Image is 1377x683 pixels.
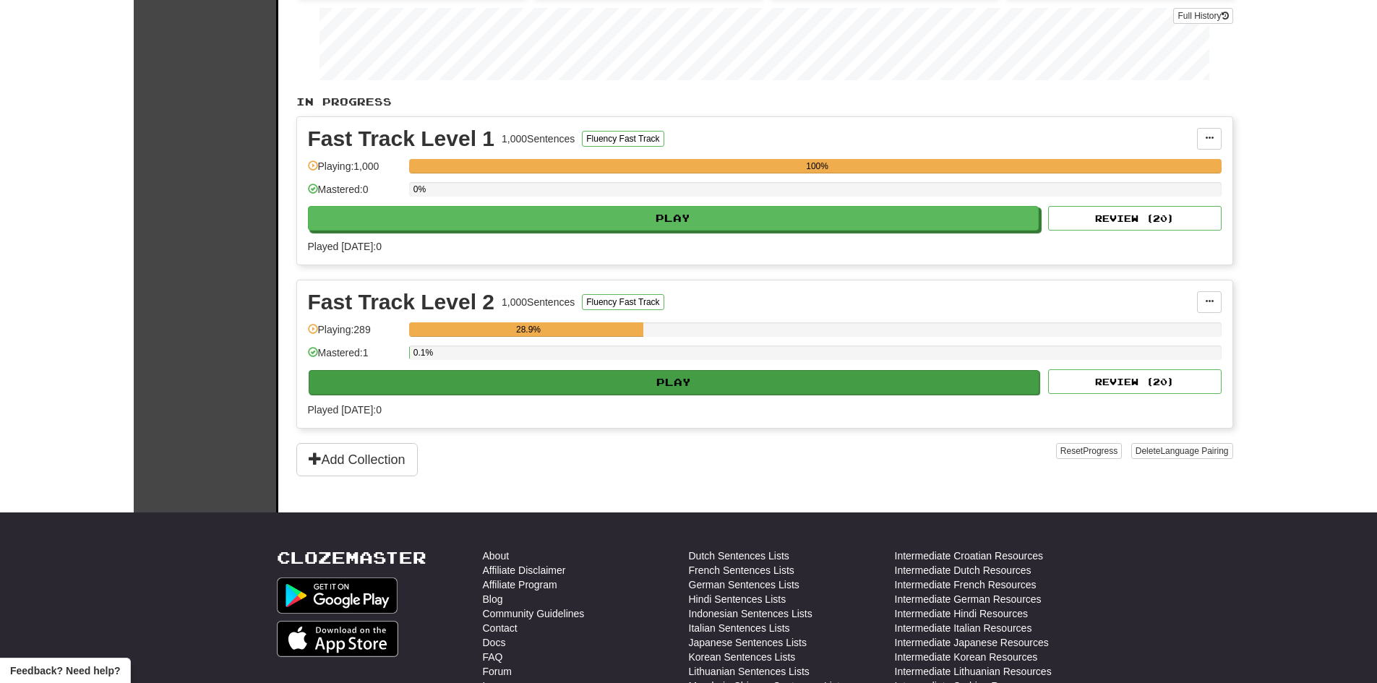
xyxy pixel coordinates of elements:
[308,291,495,313] div: Fast Track Level 2
[483,606,585,621] a: Community Guidelines
[296,443,418,476] button: Add Collection
[483,650,503,664] a: FAQ
[483,592,503,606] a: Blog
[296,95,1233,109] p: In Progress
[309,370,1040,395] button: Play
[895,635,1049,650] a: Intermediate Japanese Resources
[483,577,557,592] a: Affiliate Program
[689,621,790,635] a: Italian Sentences Lists
[1131,443,1233,459] button: DeleteLanguage Pairing
[689,563,794,577] a: French Sentences Lists
[308,345,402,369] div: Mastered: 1
[1048,369,1222,394] button: Review (20)
[277,621,399,657] img: Get it on App Store
[483,563,566,577] a: Affiliate Disclaimer
[1048,206,1222,231] button: Review (20)
[582,294,664,310] button: Fluency Fast Track
[483,664,512,679] a: Forum
[895,606,1028,621] a: Intermediate Hindi Resources
[1173,8,1232,24] a: Full History
[895,577,1037,592] a: Intermediate French Resources
[502,295,575,309] div: 1,000 Sentences
[502,132,575,146] div: 1,000 Sentences
[308,241,382,252] span: Played [DATE]: 0
[689,592,786,606] a: Hindi Sentences Lists
[895,664,1052,679] a: Intermediate Lithuanian Resources
[895,650,1038,664] a: Intermediate Korean Resources
[895,549,1043,563] a: Intermediate Croatian Resources
[277,577,398,614] img: Get it on Google Play
[1056,443,1122,459] button: ResetProgress
[689,606,812,621] a: Indonesian Sentences Lists
[308,159,402,183] div: Playing: 1,000
[895,621,1032,635] a: Intermediate Italian Resources
[582,131,664,147] button: Fluency Fast Track
[689,635,807,650] a: Japanese Sentences Lists
[413,322,644,337] div: 28.9%
[689,549,789,563] a: Dutch Sentences Lists
[483,635,506,650] a: Docs
[308,182,402,206] div: Mastered: 0
[308,206,1039,231] button: Play
[689,650,796,664] a: Korean Sentences Lists
[308,128,495,150] div: Fast Track Level 1
[277,549,426,567] a: Clozemaster
[483,549,510,563] a: About
[413,159,1222,173] div: 100%
[689,664,810,679] a: Lithuanian Sentences Lists
[308,404,382,416] span: Played [DATE]: 0
[483,621,518,635] a: Contact
[1160,446,1228,456] span: Language Pairing
[308,322,402,346] div: Playing: 289
[10,663,120,678] span: Open feedback widget
[895,563,1031,577] a: Intermediate Dutch Resources
[895,592,1042,606] a: Intermediate German Resources
[1083,446,1118,456] span: Progress
[689,577,799,592] a: German Sentences Lists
